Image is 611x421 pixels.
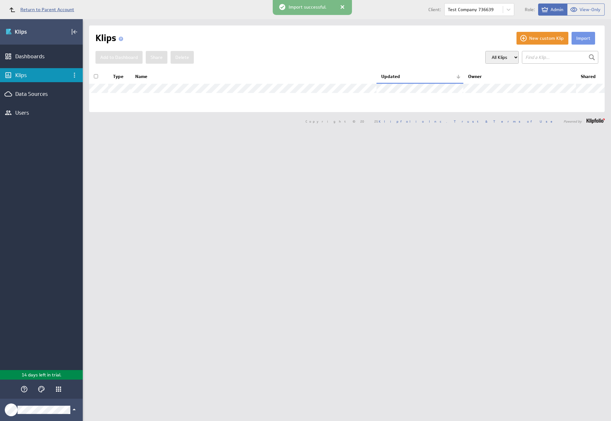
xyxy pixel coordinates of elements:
[15,109,67,116] div: Users
[538,4,567,16] button: View as Admin
[586,118,605,124] img: logo-footer.png
[95,51,143,64] button: Add to Dashboard
[38,385,45,393] svg: Themes
[448,7,494,12] div: Test Company 736639
[108,70,130,83] th: Type
[567,4,605,16] button: View as View-Only
[5,3,74,17] a: Return to Parent Account
[20,7,74,12] span: Return to Parent Account
[15,72,67,79] div: Klips
[36,384,47,395] div: Themes
[171,51,194,64] button: Delete
[428,7,441,12] span: Client:
[551,7,563,12] span: Admin
[15,53,67,60] div: Dashboards
[379,119,447,124] a: Klipfolio Inc.
[5,27,50,37] div: Go to Dashboards
[454,119,557,124] a: Trust & Terms of Use
[55,385,62,393] div: Klipfolio Apps
[376,70,463,83] th: Updated
[95,32,126,45] h1: Klips
[69,26,80,37] div: Collapse
[305,120,447,123] span: Copyright © 2025
[69,70,80,81] div: Klips menu
[463,70,576,83] th: Owner
[516,32,568,45] button: New custom Klip
[522,51,598,64] input: Find a Klip...
[576,70,605,83] th: Shared
[146,51,167,64] button: Share
[5,27,50,37] img: Klipfolio klips logo
[22,372,61,378] p: 14 days left in trial.
[564,120,582,123] span: Powered by
[15,90,67,97] div: Data Sources
[579,7,600,12] span: View-Only
[19,384,30,395] div: Help
[289,5,327,10] span: Import successful.
[53,384,64,395] div: Klipfolio Apps
[130,70,376,83] th: Name
[572,32,595,45] button: Import
[525,7,535,12] span: Role:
